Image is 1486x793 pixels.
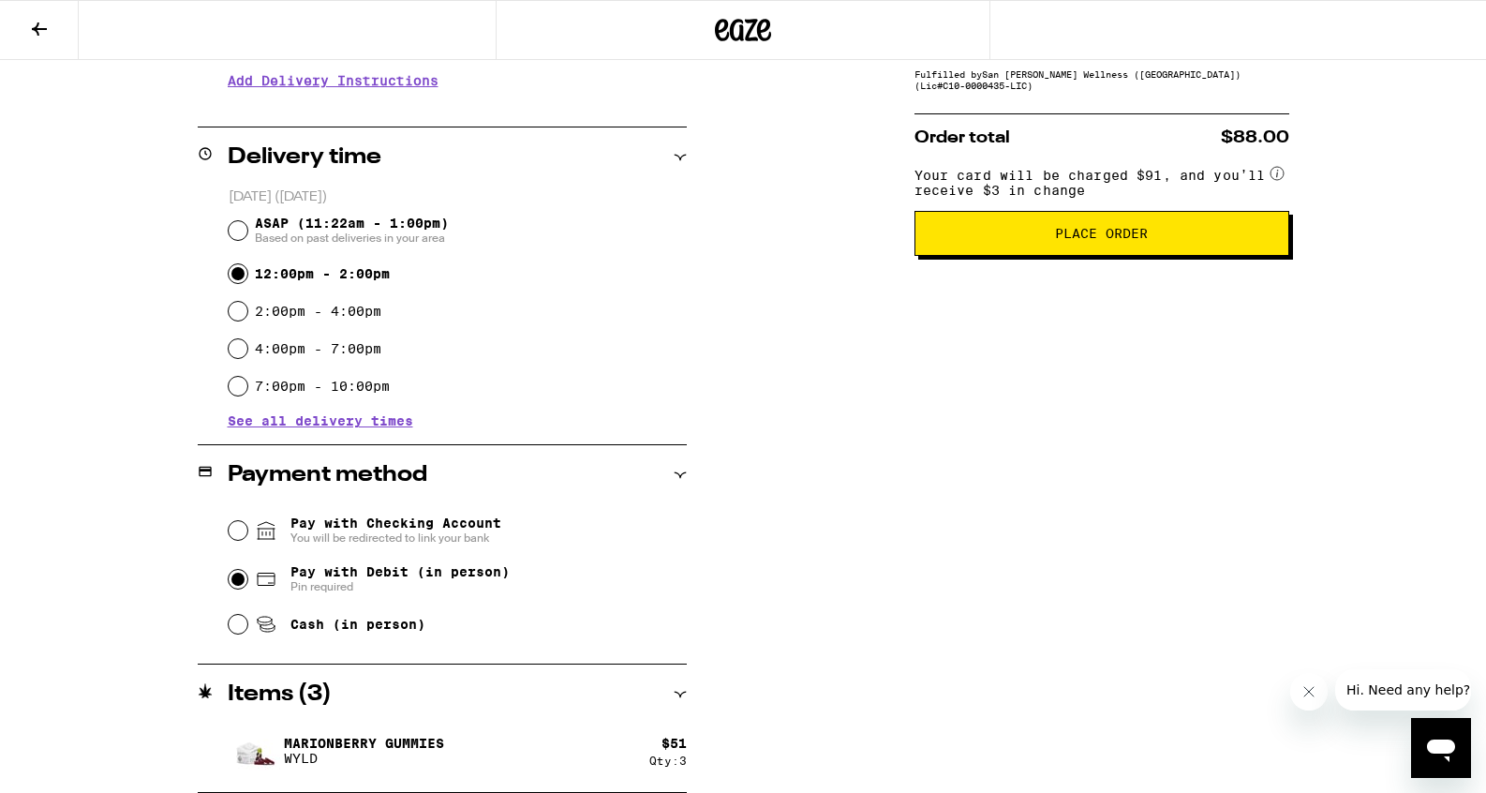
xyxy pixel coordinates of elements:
[229,188,687,206] p: [DATE] ([DATE])
[228,683,332,706] h2: Items ( 3 )
[290,564,510,579] span: Pay with Debit (in person)
[255,304,381,319] label: 2:00pm - 4:00pm
[284,736,444,751] p: Marionberry Gummies
[1411,718,1471,778] iframe: Button to launch messaging window
[255,216,449,246] span: ASAP (11:22am - 1:00pm)
[290,516,501,546] span: Pay with Checking Account
[228,146,381,169] h2: Delivery time
[228,102,687,117] p: We'll contact you at [PHONE_NUMBER] when we arrive
[255,379,390,394] label: 7:00pm - 10:00pm
[228,59,687,102] h3: Add Delivery Instructions
[228,414,413,427] button: See all delivery times
[914,129,1010,146] span: Order total
[284,751,444,766] p: WYLD
[1221,129,1289,146] span: $88.00
[914,161,1267,198] span: Your card will be charged $91, and you’ll receive $3 in change
[649,755,687,767] div: Qty: 3
[290,531,501,546] span: You will be redirected to link your bank
[914,68,1289,91] div: Fulfilled by San [PERSON_NAME] Wellness ([GEOGRAPHIC_DATA]) (Lic# C10-0000435-LIC )
[255,231,449,246] span: Based on past deliveries in your area
[228,464,427,486] h2: Payment method
[1055,227,1148,240] span: Place Order
[290,617,425,632] span: Cash (in person)
[1335,669,1471,711] iframe: Message from company
[661,736,687,751] div: $ 51
[228,725,280,777] img: Marionberry Gummies
[255,341,381,356] label: 4:00pm - 7:00pm
[1290,673,1328,711] iframe: Close message
[290,579,510,594] span: Pin required
[914,211,1289,256] button: Place Order
[255,266,390,281] label: 12:00pm - 2:00pm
